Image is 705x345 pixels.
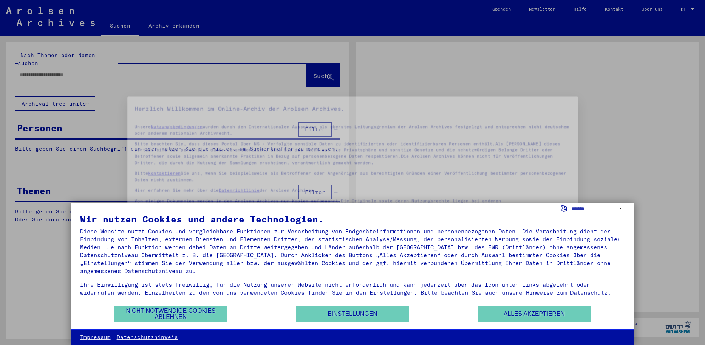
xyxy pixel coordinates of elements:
[185,191,236,198] a: Datenrichtlinie
[560,204,568,211] label: Sprache auswählen
[80,227,625,275] div: Diese Website nutzt Cookies und vergleichbare Funktionen zur Verarbeitung von Endgeräteinformatio...
[80,112,626,127] p: Unsere wurden durch den Internationalen Ausschuss als oberstes Leitungsgremium der Arolsen Archiv...
[296,306,409,322] button: Einstellungen
[114,306,227,322] button: Nicht notwendige Cookies ablehnen
[80,281,625,297] div: Ihre Einwilligung ist stets freiwillig, für die Nutzung unserer Website nicht erforderlich und ka...
[80,133,626,165] p: Bitte beachten Sie, dass dieses Portal über NS - Verfolgte sensible Daten zu identifizierten oder...
[80,214,625,224] div: Wir nutzen Cookies und andere Technologien.
[80,191,626,199] p: Hier erfahren Sie mehr über die der Arolsen Archives.
[100,112,165,119] a: Nutzungsbedingungen
[572,203,625,214] select: Sprache auswählen
[117,334,178,341] a: Datenschutzhinweis
[80,87,626,99] h5: Herzlich Willkommen im Online-Archiv der Arolsen Archives.
[97,170,138,177] a: kontaktieren
[80,334,111,341] a: Impressum
[478,306,591,322] button: Alles akzeptieren
[80,170,626,186] p: Bitte Sie uns, wenn Sie beispielsweise als Betroffener oder Angehöriger aus berechtigten Gründen ...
